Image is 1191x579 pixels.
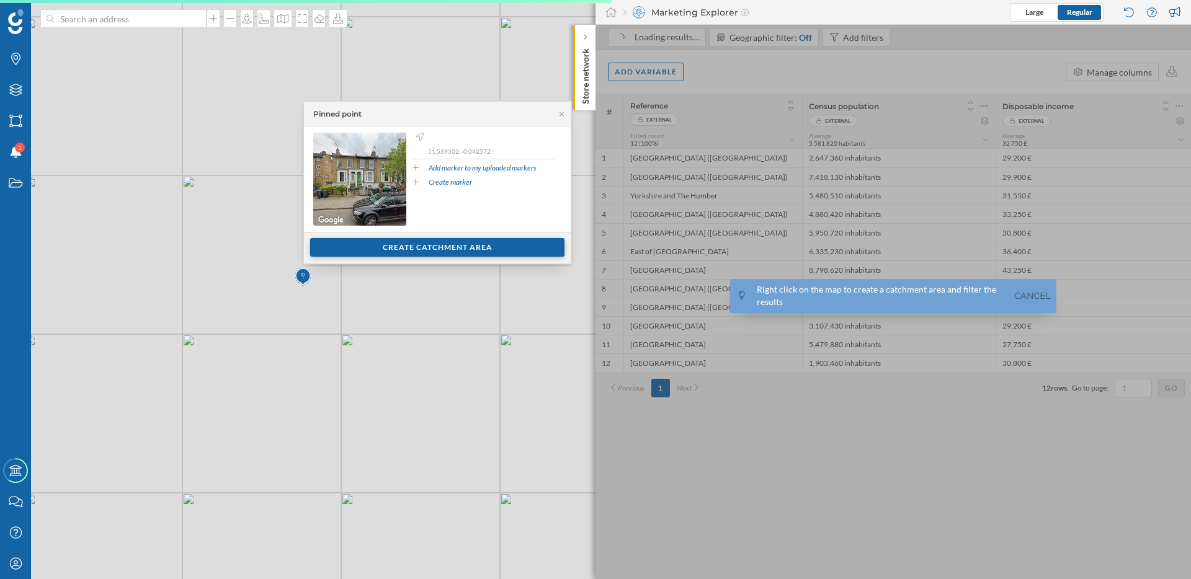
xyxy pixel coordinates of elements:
[1025,7,1043,17] span: Large
[428,147,555,156] p: 51.539502, -0.042572
[313,133,406,226] img: streetview
[623,6,749,19] div: Marketing Explorer
[633,6,645,19] img: explorer.svg
[8,9,24,34] img: Geoblink Logo
[579,43,592,104] p: Store network
[1067,7,1092,17] span: Regular
[313,108,362,120] div: Pinned point
[18,141,22,154] span: 1
[757,283,1005,308] div: Right click on the map to create a catchment area and filter the results
[295,265,311,289] img: Marker
[429,162,537,174] a: Add marker to my uploaded markers
[1011,289,1053,303] a: Cancel
[25,9,85,20] span: Assistance
[429,177,472,188] a: Create marker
